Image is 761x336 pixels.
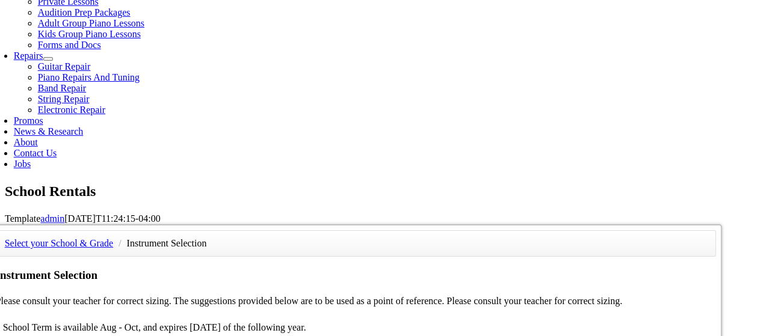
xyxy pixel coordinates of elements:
a: admin [40,213,64,224]
a: Jobs [14,159,31,169]
a: Guitar Repair [38,61,91,72]
a: Adult Group Piano Lessons [38,18,144,28]
a: Forms and Docs [38,40,101,50]
a: Kids Group Piano Lessons [38,29,141,39]
a: About [14,137,38,147]
a: News & Research [14,126,84,136]
a: Band Repair [38,83,86,93]
span: [DATE]T11:24:15-04:00 [64,213,160,224]
a: Piano Repairs And Tuning [38,72,140,82]
span: / [116,238,124,248]
li: Instrument Selection [127,235,207,252]
a: Promos [14,115,43,126]
a: Audition Prep Packages [38,7,131,17]
a: Electronic Repair [38,105,105,115]
button: Open submenu of Repairs [43,57,53,61]
a: Contact Us [14,148,57,158]
a: String Repair [38,94,90,104]
a: Repairs [14,50,43,61]
span: Template [5,213,40,224]
a: Select your School & Grade [5,238,113,248]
